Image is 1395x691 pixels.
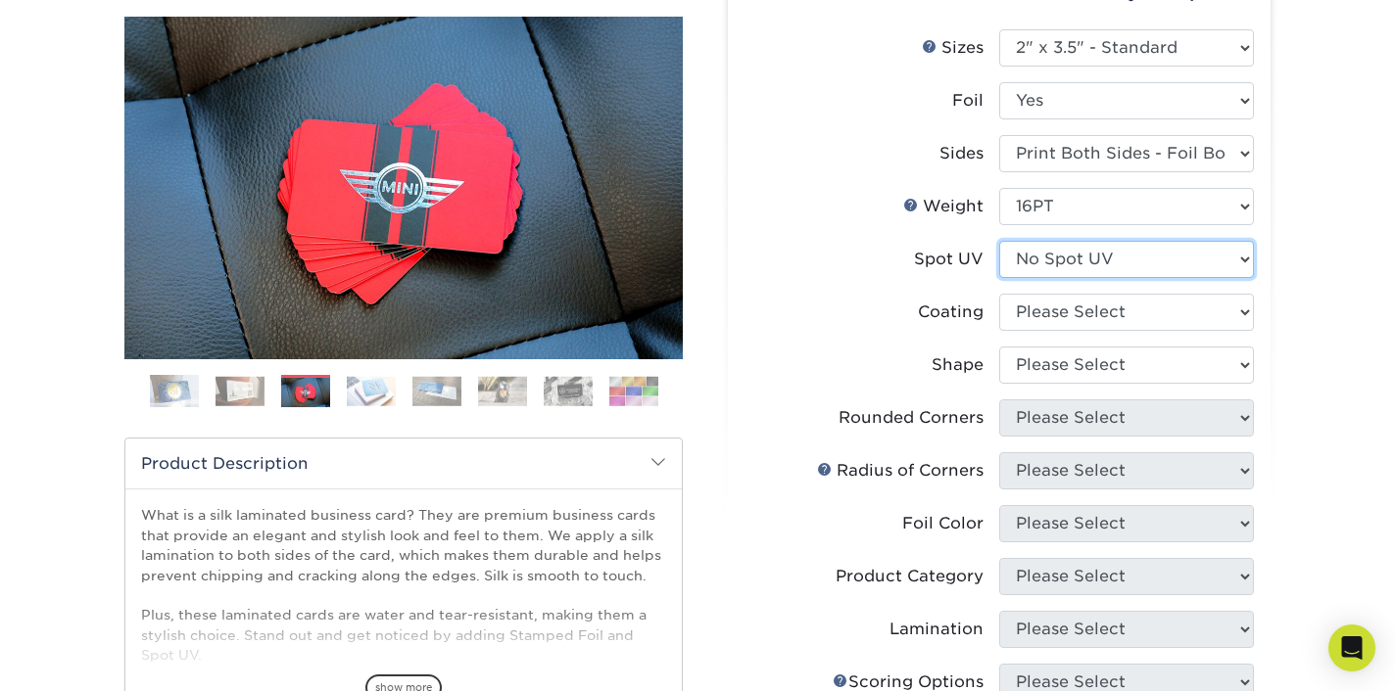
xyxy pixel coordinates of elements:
[347,376,396,406] img: Business Cards 04
[544,376,593,406] img: Business Cards 07
[922,36,984,60] div: Sizes
[817,459,984,483] div: Radius of Corners
[125,438,682,488] h2: Product Description
[918,300,984,324] div: Coating
[150,367,199,416] img: Business Cards 01
[412,376,461,406] img: Business Cards 05
[1328,624,1375,671] div: Open Intercom Messenger
[914,248,984,271] div: Spot UV
[836,565,984,588] div: Product Category
[124,17,683,359] img: Silk Laminated 03
[281,378,330,408] img: Business Cards 03
[952,89,984,113] div: Foil
[609,376,658,406] img: Business Cards 08
[939,142,984,165] div: Sides
[890,618,984,641] div: Lamination
[903,195,984,218] div: Weight
[932,353,984,377] div: Shape
[902,512,984,535] div: Foil Color
[216,376,265,406] img: Business Cards 02
[839,406,984,430] div: Rounded Corners
[478,376,527,406] img: Business Cards 06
